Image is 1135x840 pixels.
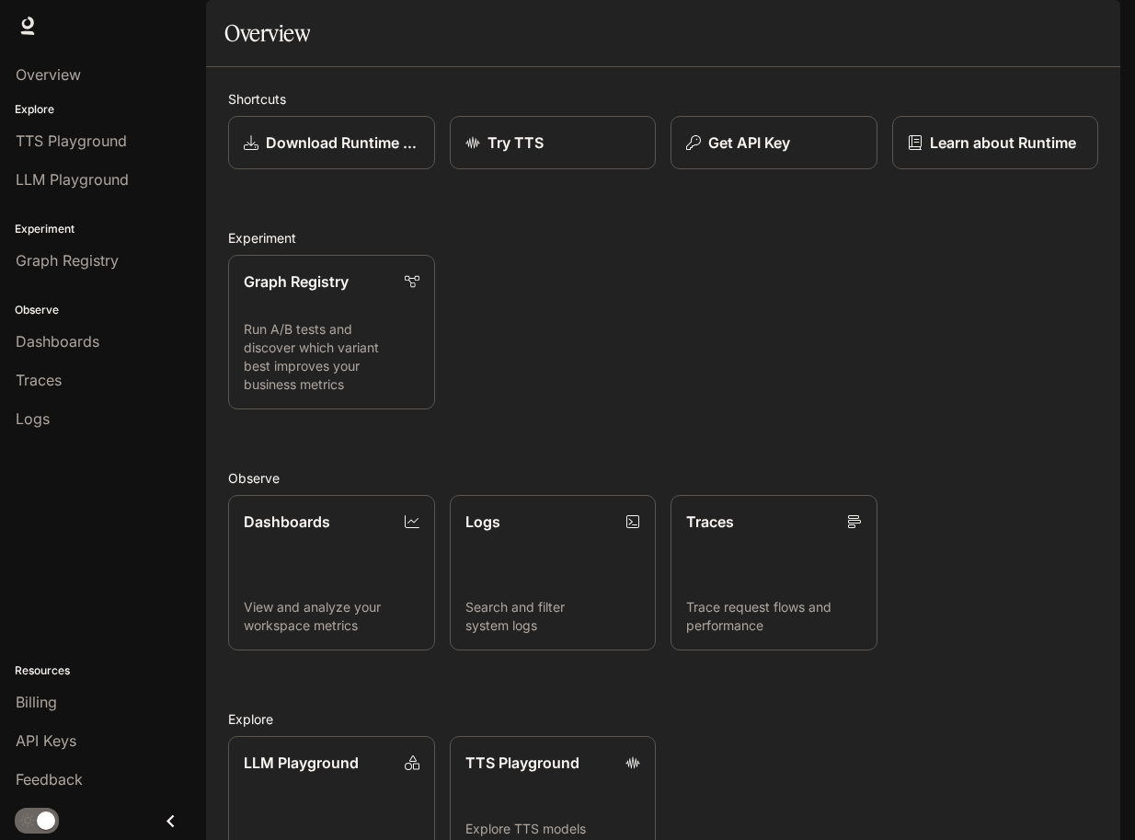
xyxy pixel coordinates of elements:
[892,116,1099,169] a: Learn about Runtime
[465,511,500,533] p: Logs
[708,132,790,154] p: Get API Key
[244,598,419,635] p: View and analyze your workspace metrics
[450,495,657,650] a: LogsSearch and filter system logs
[224,15,310,52] h1: Overview
[228,116,435,169] a: Download Runtime SDK
[266,132,419,154] p: Download Runtime SDK
[671,495,877,650] a: TracesTrace request flows and performance
[671,116,877,169] button: Get API Key
[228,89,1098,109] h2: Shortcuts
[228,468,1098,488] h2: Observe
[465,752,579,774] p: TTS Playground
[228,228,1098,247] h2: Experiment
[244,511,330,533] p: Dashboards
[244,752,359,774] p: LLM Playground
[465,598,641,635] p: Search and filter system logs
[686,511,734,533] p: Traces
[228,709,1098,729] h2: Explore
[930,132,1076,154] p: Learn about Runtime
[228,495,435,650] a: DashboardsView and analyze your workspace metrics
[244,320,419,394] p: Run A/B tests and discover which variant best improves your business metrics
[244,270,349,293] p: Graph Registry
[450,116,657,169] a: Try TTS
[228,255,435,409] a: Graph RegistryRun A/B tests and discover which variant best improves your business metrics
[487,132,544,154] p: Try TTS
[686,598,862,635] p: Trace request flows and performance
